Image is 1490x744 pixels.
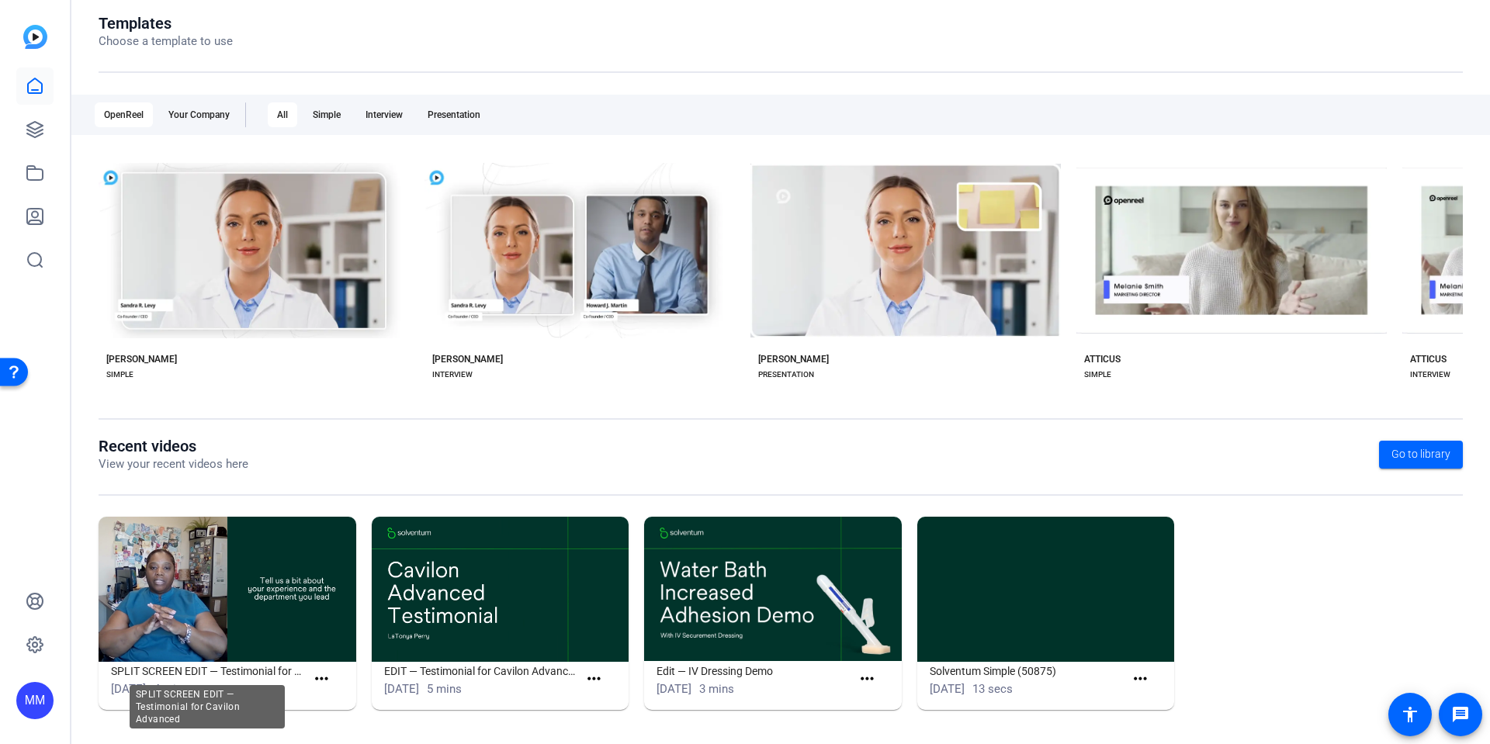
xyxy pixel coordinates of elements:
[356,102,412,127] div: Interview
[657,682,691,696] span: [DATE]
[111,662,306,680] h1: SPLIT SCREEN EDIT — Testimonial for Cavilon Advanced
[111,682,146,696] span: [DATE]
[432,369,473,381] div: INTERVIEW
[917,517,1175,662] img: Solventum Simple (50875)
[644,517,902,662] img: Edit — IV Dressing Demo
[1410,369,1450,381] div: INTERVIEW
[1391,446,1450,462] span: Go to library
[972,682,1013,696] span: 13 secs
[427,682,462,696] span: 5 mins
[930,662,1124,680] h1: Solventum Simple (50875)
[99,33,233,50] p: Choose a template to use
[418,102,490,127] div: Presentation
[106,353,177,365] div: [PERSON_NAME]
[16,682,54,719] div: MM
[758,369,814,381] div: PRESENTATION
[584,670,604,689] mat-icon: more_horiz
[1131,670,1150,689] mat-icon: more_horiz
[758,353,829,365] div: [PERSON_NAME]
[99,517,356,662] img: SPLIT SCREEN EDIT — Testimonial for Cavilon Advanced
[1084,369,1111,381] div: SIMPLE
[130,685,285,728] div: SPLIT SCREEN EDIT — Testimonial for Cavilon Advanced
[99,14,233,33] h1: Templates
[303,102,350,127] div: Simple
[1084,353,1121,365] div: ATTICUS
[312,670,331,689] mat-icon: more_horiz
[106,369,133,381] div: SIMPLE
[95,102,153,127] div: OpenReel
[1451,705,1470,724] mat-icon: message
[1379,441,1463,469] a: Go to library
[99,437,248,455] h1: Recent videos
[23,25,47,49] img: blue-gradient.svg
[930,682,965,696] span: [DATE]
[99,455,248,473] p: View your recent videos here
[1410,353,1447,365] div: ATTICUS
[384,682,419,696] span: [DATE]
[372,517,629,662] img: EDIT — Testimonial for Cavilon Advanced
[657,662,851,680] h1: Edit — IV Dressing Demo
[858,670,877,689] mat-icon: more_horiz
[159,102,239,127] div: Your Company
[384,662,579,680] h1: EDIT — Testimonial for Cavilon Advanced
[699,682,734,696] span: 3 mins
[432,353,503,365] div: [PERSON_NAME]
[268,102,297,127] div: All
[1401,705,1419,724] mat-icon: accessibility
